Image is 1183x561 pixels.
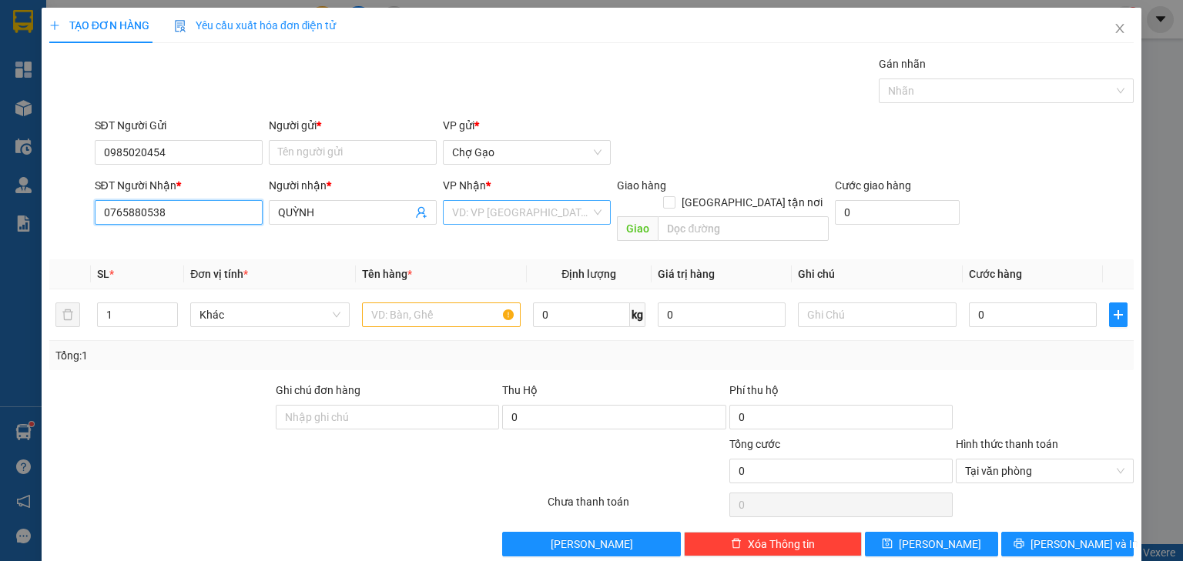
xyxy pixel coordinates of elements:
input: Dọc đường [658,216,829,241]
button: deleteXóa Thông tin [684,532,862,556]
button: [PERSON_NAME] [502,532,680,556]
span: Giao hàng [617,179,666,192]
span: save [882,538,893,550]
span: SL [97,268,109,280]
label: Hình thức thanh toán [956,438,1058,450]
input: Ghi chú đơn hàng [276,405,499,429]
label: Cước giao hàng [835,179,911,192]
span: [PERSON_NAME] [551,536,633,553]
div: Phí thu hộ [729,382,953,405]
div: SĐT Người Gửi [95,117,263,134]
button: save[PERSON_NAME] [865,532,998,556]
div: Người gửi [269,117,437,134]
span: Xóa Thông tin [748,536,815,553]
input: VD: Bàn, Ghế [362,302,521,327]
span: [PERSON_NAME] [899,536,981,553]
label: Ghi chú đơn hàng [276,384,360,396]
th: Ghi chú [792,259,963,289]
span: Yêu cầu xuất hóa đơn điện tử [174,19,337,32]
button: Close [1098,8,1141,51]
input: Cước giao hàng [835,200,960,225]
span: plus [1110,309,1127,321]
span: VP Nhận [443,179,486,192]
span: TẠO ĐƠN HÀNG [49,19,149,32]
button: delete [55,302,80,327]
button: plus [1109,302,1128,327]
span: Giao [617,216,658,241]
span: close [1114,22,1126,35]
span: Khác [199,303,340,326]
span: Chợ Gạo [452,141,602,164]
span: Định lượng [561,268,616,280]
span: plus [49,20,60,31]
span: Đơn vị tính [190,268,248,280]
img: icon [174,20,186,32]
input: Ghi Chú [798,302,957,327]
span: printer [1014,538,1024,550]
span: delete [731,538,742,550]
div: Chưa thanh toán [546,493,727,520]
span: Giá trị hàng [658,268,715,280]
input: 0 [658,302,786,327]
div: Người nhận [269,177,437,194]
label: Gán nhãn [879,58,926,70]
div: Tổng: 1 [55,347,457,364]
button: printer[PERSON_NAME] và In [1001,532,1134,556]
div: SĐT Người Nhận [95,177,263,194]
div: VP gửi [443,117,611,134]
span: Tại văn phòng [965,459,1124,483]
span: Tổng cước [729,438,780,450]
span: Cước hàng [969,268,1022,280]
span: [GEOGRAPHIC_DATA] tận nơi [675,194,829,211]
span: Tên hàng [362,268,412,280]
span: user-add [415,206,427,219]
span: kg [630,302,645,327]
span: Thu Hộ [502,384,538,396]
span: [PERSON_NAME] và In [1031,536,1138,553]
